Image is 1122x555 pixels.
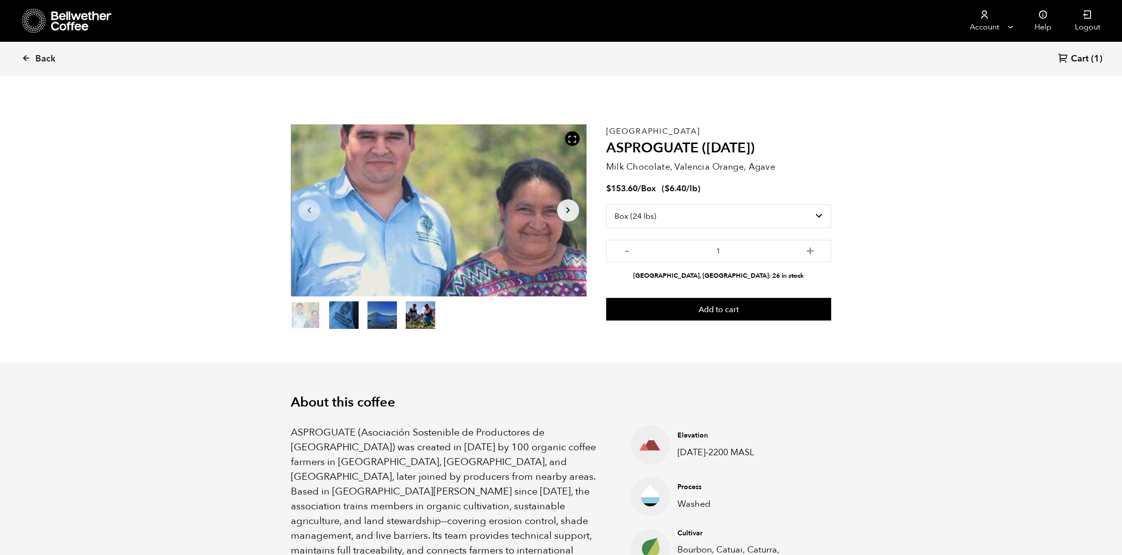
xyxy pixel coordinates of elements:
[638,183,641,194] span: /
[606,183,638,194] bdi: 153.60
[621,245,633,255] button: -
[665,183,670,194] span: $
[677,431,799,440] h4: Elevation
[804,245,816,255] button: +
[35,53,56,65] span: Back
[677,528,799,538] h4: Cultivar
[677,497,799,511] p: Washed
[686,183,698,194] span: /lb
[606,298,831,321] button: Add to cart
[1058,53,1102,66] a: Cart (1)
[291,395,831,410] h2: About this coffee
[677,482,799,492] h4: Process
[606,160,831,174] p: Milk Chocolate, Valencia Orange, Agave
[606,183,611,194] span: $
[606,271,831,281] li: [GEOGRAPHIC_DATA], [GEOGRAPHIC_DATA]: 26 in stock
[665,183,686,194] bdi: 6.40
[641,183,656,194] span: Box
[1071,53,1089,65] span: Cart
[606,140,831,157] h2: ASPROGUATE ([DATE])
[1091,53,1102,65] span: (1)
[677,446,799,459] p: [DATE]-2200 MASL
[662,183,701,194] span: ( )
